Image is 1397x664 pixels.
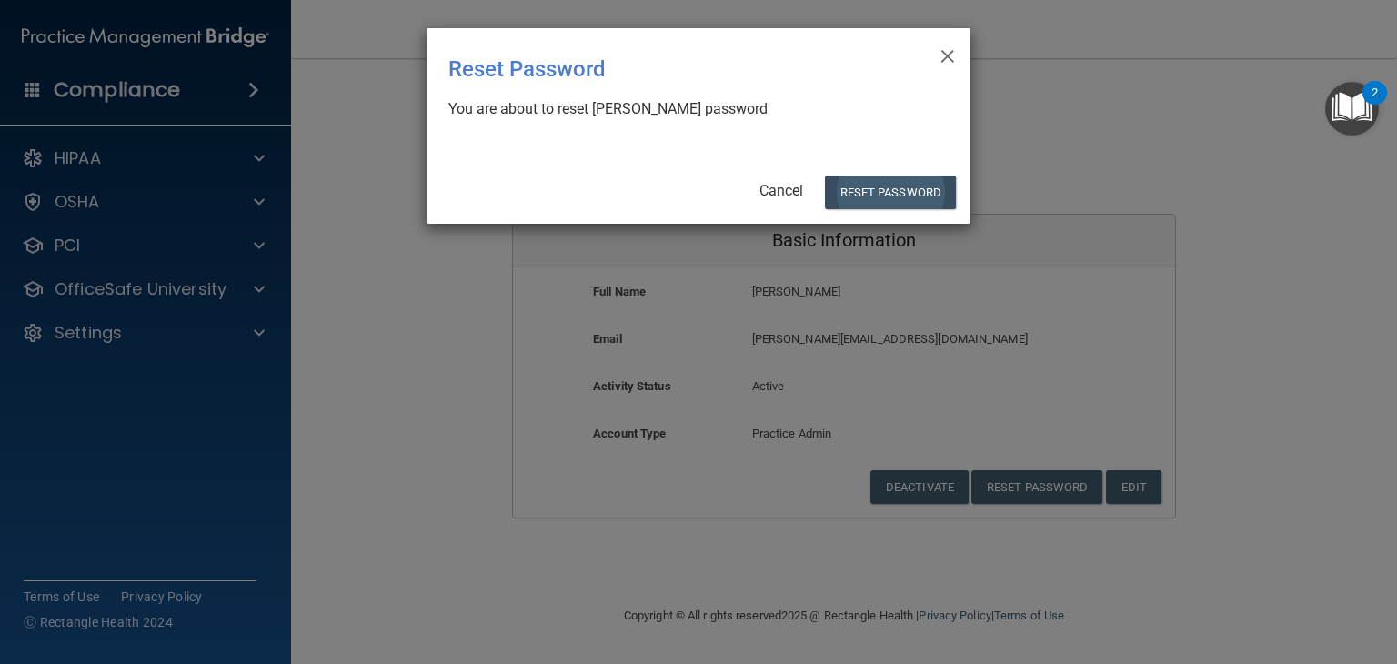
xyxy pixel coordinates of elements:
[448,99,934,119] div: You are about to reset [PERSON_NAME] password
[940,35,956,72] span: ×
[1325,82,1379,136] button: Open Resource Center, 2 new notifications
[448,43,874,96] div: Reset Password
[825,176,956,209] button: Reset Password
[759,182,803,199] a: Cancel
[1372,93,1378,116] div: 2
